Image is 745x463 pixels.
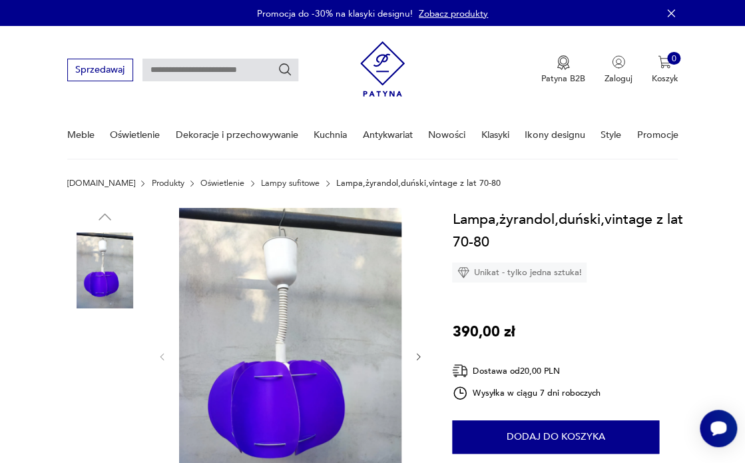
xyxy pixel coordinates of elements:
p: 390,00 zł [452,320,515,343]
a: Oświetlenie [110,112,160,158]
a: Klasyki [481,112,509,158]
a: Style [601,112,621,158]
img: Ikona koszyka [658,55,671,69]
button: 0Koszyk [651,55,678,85]
a: Zobacz produkty [419,7,488,20]
p: Koszyk [651,73,678,85]
a: Kuchnia [314,112,347,158]
img: Zdjęcie produktu Lampa,żyrandol,duński,vintage z lat 70-80 [67,317,143,393]
img: Patyna - sklep z meblami i dekoracjami vintage [360,37,405,101]
button: Dodaj do koszyka [452,420,659,454]
img: Ikona dostawy [452,362,468,379]
a: Promocje [636,112,678,158]
p: Zaloguj [605,73,632,85]
a: Antykwariat [363,112,413,158]
button: Sprzedawaj [67,59,133,81]
img: Zdjęcie produktu Lampa,żyrandol,duński,vintage z lat 70-80 [67,232,143,308]
div: Unikat - tylko jedna sztuka! [452,262,587,282]
div: Dostawa od 20,00 PLN [452,362,600,379]
img: Ikona medalu [557,55,570,70]
div: 0 [667,52,680,65]
button: Zaloguj [605,55,632,85]
a: Produkty [151,179,184,188]
img: Ikonka użytkownika [612,55,625,69]
a: Ikona medaluPatyna B2B [541,55,585,85]
a: [DOMAIN_NAME] [67,179,135,188]
div: Wysyłka w ciągu 7 dni roboczych [452,385,600,401]
a: Meble [67,112,95,158]
button: Patyna B2B [541,55,585,85]
a: Lampy sufitowe [261,179,320,188]
a: Sprzedawaj [67,67,133,75]
a: Ikony designu [525,112,585,158]
a: Oświetlenie [200,179,244,188]
img: Ikona diamentu [457,266,469,278]
p: Promocja do -30% na klasyki designu! [257,7,413,20]
p: Lampa,żyrandol,duński,vintage z lat 70-80 [336,179,501,188]
a: Dekoracje i przechowywanie [176,112,298,158]
iframe: Smartsupp widget button [700,410,737,447]
button: Szukaj [278,63,292,77]
h1: Lampa,żyrandol,duński,vintage z lat 70-80 [452,208,696,253]
a: Nowości [428,112,465,158]
p: Patyna B2B [541,73,585,85]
